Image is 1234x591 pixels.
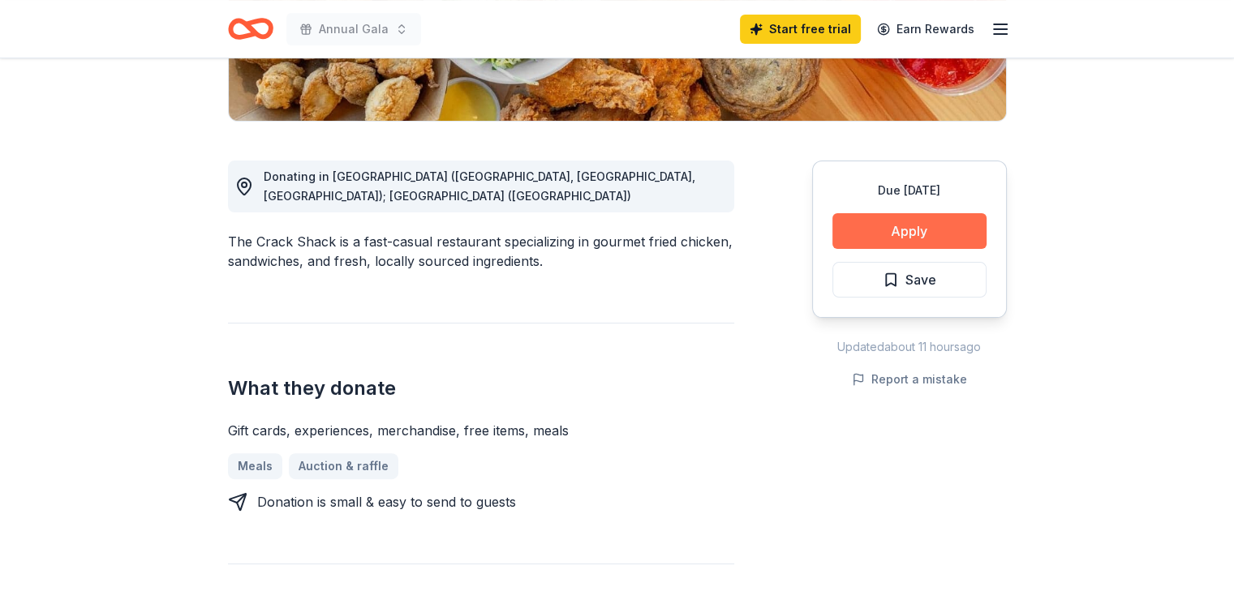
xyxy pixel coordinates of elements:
[228,232,734,271] div: The Crack Shack is a fast-casual restaurant specializing in gourmet fried chicken, sandwiches, an...
[832,213,987,249] button: Apply
[867,15,984,44] a: Earn Rewards
[905,269,936,290] span: Save
[289,453,398,479] a: Auction & raffle
[832,262,987,298] button: Save
[852,370,967,389] button: Report a mistake
[319,19,389,39] span: Annual Gala
[832,181,987,200] div: Due [DATE]
[228,453,282,479] a: Meals
[286,13,421,45] button: Annual Gala
[257,492,516,512] div: Donation is small & easy to send to guests
[264,169,695,203] span: Donating in [GEOGRAPHIC_DATA] ([GEOGRAPHIC_DATA], [GEOGRAPHIC_DATA], [GEOGRAPHIC_DATA]); [GEOGRAP...
[228,10,273,48] a: Home
[740,15,861,44] a: Start free trial
[812,337,1007,357] div: Updated about 11 hours ago
[228,375,734,401] h2: What they donate
[228,421,734,440] div: Gift cards, experiences, merchandise, free items, meals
